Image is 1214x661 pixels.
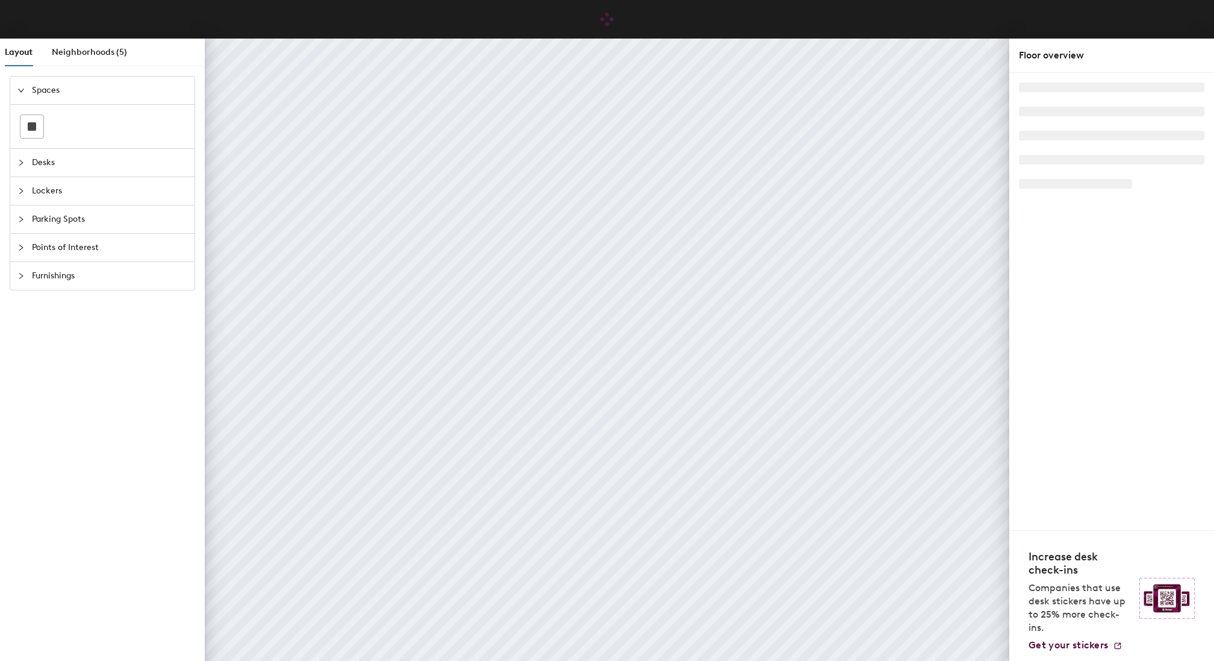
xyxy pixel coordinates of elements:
[17,216,25,223] span: collapsed
[32,205,187,233] span: Parking Spots
[17,244,25,251] span: collapsed
[1139,578,1195,619] img: Sticker logo
[1029,639,1108,651] span: Get your stickers
[1029,581,1132,634] p: Companies that use desk stickers have up to 25% more check-ins.
[32,177,187,205] span: Lockers
[1019,48,1204,63] div: Floor overview
[32,234,187,262] span: Points of Interest
[52,47,127,57] span: Neighborhoods (5)
[17,87,25,94] span: expanded
[17,187,25,195] span: collapsed
[17,159,25,166] span: collapsed
[32,262,187,290] span: Furnishings
[5,47,33,57] span: Layout
[32,149,187,177] span: Desks
[1029,550,1132,577] h4: Increase desk check-ins
[32,77,187,104] span: Spaces
[17,272,25,280] span: collapsed
[1029,639,1122,651] a: Get your stickers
